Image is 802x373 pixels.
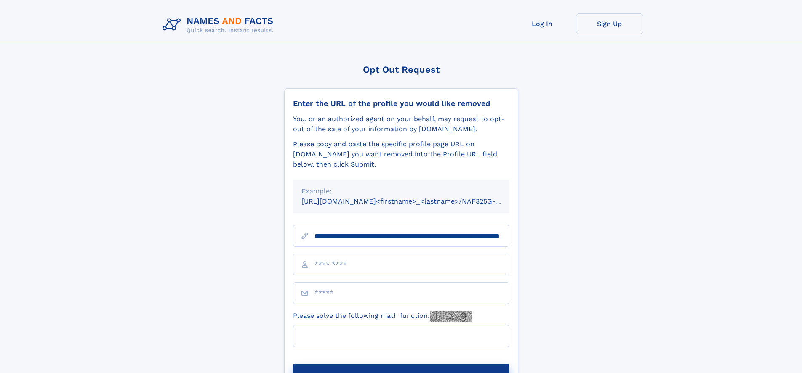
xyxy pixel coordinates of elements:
[284,64,518,75] div: Opt Out Request
[293,139,509,169] div: Please copy and paste the specific profile page URL on [DOMAIN_NAME] you want removed into the Pr...
[301,197,525,205] small: [URL][DOMAIN_NAME]<firstname>_<lastname>/NAF325G-xxxxxxxx
[293,114,509,134] div: You, or an authorized agent on your behalf, may request to opt-out of the sale of your informatio...
[301,186,501,196] div: Example:
[576,13,643,34] a: Sign Up
[293,99,509,108] div: Enter the URL of the profile you would like removed
[509,13,576,34] a: Log In
[159,13,280,36] img: Logo Names and Facts
[293,311,472,322] label: Please solve the following math function:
